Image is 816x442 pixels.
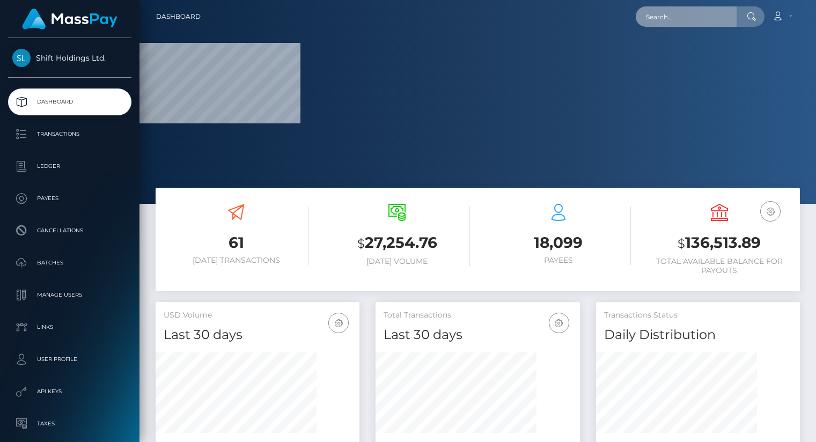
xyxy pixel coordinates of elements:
[12,49,31,67] img: Shift Holdings Ltd.
[12,126,127,142] p: Transactions
[647,232,792,254] h3: 136,513.89
[8,314,131,341] a: Links
[12,94,127,110] p: Dashboard
[8,346,131,373] a: User Profile
[12,384,127,400] p: API Keys
[164,310,351,321] h5: USD Volume
[8,249,131,276] a: Batches
[12,287,127,303] p: Manage Users
[8,185,131,212] a: Payees
[486,232,631,253] h3: 18,099
[8,153,131,180] a: Ledger
[164,326,351,344] h4: Last 30 days
[164,256,308,265] h6: [DATE] Transactions
[12,351,127,367] p: User Profile
[8,410,131,437] a: Taxes
[8,217,131,244] a: Cancellations
[636,6,737,27] input: Search...
[12,190,127,207] p: Payees
[12,255,127,271] p: Batches
[384,326,571,344] h4: Last 30 days
[8,89,131,115] a: Dashboard
[678,236,685,251] small: $
[164,232,308,253] h3: 61
[22,9,117,30] img: MassPay Logo
[12,319,127,335] p: Links
[8,53,131,63] span: Shift Holdings Ltd.
[486,256,631,265] h6: Payees
[156,5,201,28] a: Dashboard
[12,158,127,174] p: Ledger
[325,232,469,254] h3: 27,254.76
[12,416,127,432] p: Taxes
[325,257,469,266] h6: [DATE] Volume
[12,223,127,239] p: Cancellations
[8,378,131,405] a: API Keys
[384,310,571,321] h5: Total Transactions
[604,326,792,344] h4: Daily Distribution
[8,282,131,308] a: Manage Users
[357,236,365,251] small: $
[647,257,792,275] h6: Total Available Balance for Payouts
[8,121,131,148] a: Transactions
[604,310,792,321] h5: Transactions Status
